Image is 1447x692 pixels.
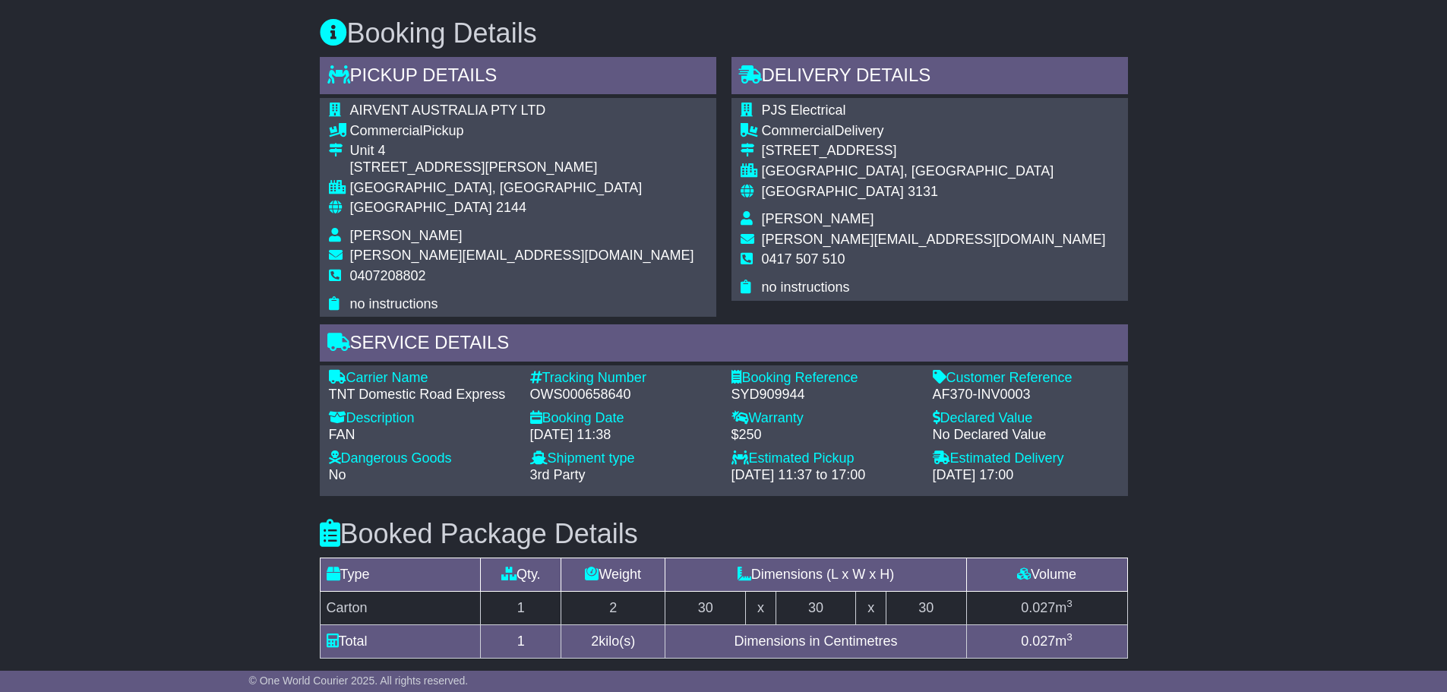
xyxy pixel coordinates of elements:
td: kilo(s) [561,625,665,659]
div: Booking Date [530,410,716,427]
td: m [966,592,1127,625]
td: Dimensions (L x W x H) [665,558,966,592]
td: x [856,592,886,625]
td: m [966,625,1127,659]
div: Pickup [350,123,694,140]
span: no instructions [350,296,438,311]
div: Unit 4 [350,143,694,160]
div: AF370-INV0003 [933,387,1119,403]
sup: 3 [1066,631,1073,643]
span: [PERSON_NAME] [762,211,874,226]
div: [GEOGRAPHIC_DATA], [GEOGRAPHIC_DATA] [350,180,694,197]
span: no instructions [762,280,850,295]
span: Commercial [350,123,423,138]
div: FAN [329,427,515,444]
span: [PERSON_NAME][EMAIL_ADDRESS][DOMAIN_NAME] [350,248,694,263]
div: Delivery [762,123,1106,140]
div: [GEOGRAPHIC_DATA], [GEOGRAPHIC_DATA] [762,163,1106,180]
div: Warranty [731,410,918,427]
div: Estimated Delivery [933,450,1119,467]
td: 1 [481,625,561,659]
td: 30 [665,592,746,625]
div: Shipment type [530,450,716,467]
div: Declared Value [933,410,1119,427]
div: [STREET_ADDRESS] [762,143,1106,160]
td: Dimensions in Centimetres [665,625,966,659]
sup: 3 [1066,598,1073,609]
div: [STREET_ADDRESS][PERSON_NAME] [350,160,694,176]
span: 2 [591,634,599,649]
div: Dangerous Goods [329,450,515,467]
td: 30 [776,592,856,625]
div: Booking Reference [731,370,918,387]
span: 0407208802 [350,268,426,283]
div: Delivery Details [731,57,1128,98]
span: AIRVENT AUSTRALIA PTY LTD [350,103,546,118]
span: [PERSON_NAME] [350,228,463,243]
div: TNT Domestic Road Express [329,387,515,403]
td: 2 [561,592,665,625]
div: No Declared Value [933,427,1119,444]
span: 2144 [496,200,526,215]
td: Type [320,558,481,592]
div: Customer Reference [933,370,1119,387]
h3: Booking Details [320,18,1128,49]
span: © One World Courier 2025. All rights reserved. [249,675,469,687]
span: 3131 [908,184,938,199]
div: Tracking Number [530,370,716,387]
span: 0.027 [1021,600,1055,615]
td: Total [320,625,481,659]
td: 1 [481,592,561,625]
div: Pickup Details [320,57,716,98]
span: [GEOGRAPHIC_DATA] [762,184,904,199]
div: [DATE] 11:38 [530,427,716,444]
div: [DATE] 11:37 to 17:00 [731,467,918,484]
div: SYD909944 [731,387,918,403]
td: Carton [320,592,481,625]
span: [GEOGRAPHIC_DATA] [350,200,492,215]
span: 0417 507 510 [762,251,845,267]
div: Service Details [320,324,1128,365]
td: Weight [561,558,665,592]
div: Description [329,410,515,427]
div: Carrier Name [329,370,515,387]
span: No [329,467,346,482]
td: 30 [886,592,966,625]
span: 3rd Party [530,467,586,482]
h3: Booked Package Details [320,519,1128,549]
div: $250 [731,427,918,444]
div: OWS000658640 [530,387,716,403]
div: [DATE] 17:00 [933,467,1119,484]
span: 0.027 [1021,634,1055,649]
td: Volume [966,558,1127,592]
span: Commercial [762,123,835,138]
div: Estimated Pickup [731,450,918,467]
td: x [746,592,776,625]
span: PJS Electrical [762,103,846,118]
td: Qty. [481,558,561,592]
span: [PERSON_NAME][EMAIL_ADDRESS][DOMAIN_NAME] [762,232,1106,247]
